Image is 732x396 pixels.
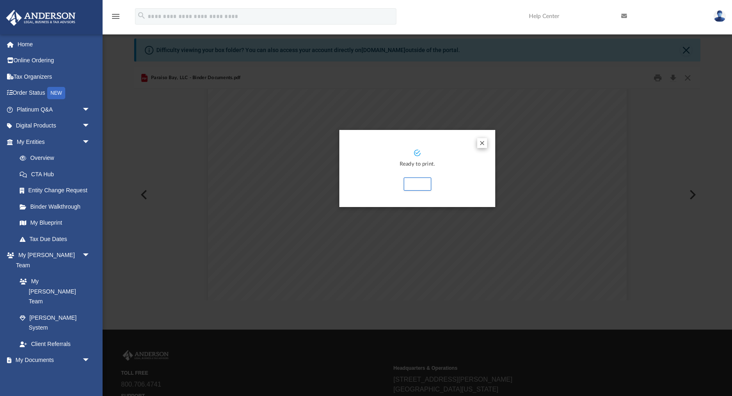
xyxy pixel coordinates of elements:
[6,352,98,369] a: My Documentsarrow_drop_down
[82,134,98,150] span: arrow_drop_down
[4,10,78,26] img: Anderson Advisors Platinum Portal
[11,310,98,336] a: [PERSON_NAME] System
[134,67,701,300] div: Preview
[82,118,98,134] span: arrow_drop_down
[6,52,103,69] a: Online Ordering
[11,198,103,215] a: Binder Walkthrough
[6,134,103,150] a: My Entitiesarrow_drop_down
[11,368,94,385] a: Box
[82,247,98,264] span: arrow_drop_down
[47,87,65,99] div: NEW
[6,68,103,85] a: Tax Organizers
[404,178,431,191] button: Print
[11,150,103,166] a: Overview
[11,215,98,231] a: My Blueprint
[348,160,487,169] p: Ready to print.
[11,166,103,182] a: CTA Hub
[111,16,121,21] a: menu
[82,352,98,369] span: arrow_drop_down
[111,11,121,21] i: menu
[11,231,103,247] a: Tax Due Dates
[137,11,146,20] i: search
[11,182,103,199] a: Entity Change Request
[11,273,94,310] a: My [PERSON_NAME] Team
[714,10,726,22] img: User Pic
[6,118,103,134] a: Digital Productsarrow_drop_down
[6,101,103,118] a: Platinum Q&Aarrow_drop_down
[6,85,103,102] a: Order StatusNEW
[6,247,98,273] a: My [PERSON_NAME] Teamarrow_drop_down
[82,101,98,118] span: arrow_drop_down
[6,36,103,52] a: Home
[11,336,98,352] a: Client Referrals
